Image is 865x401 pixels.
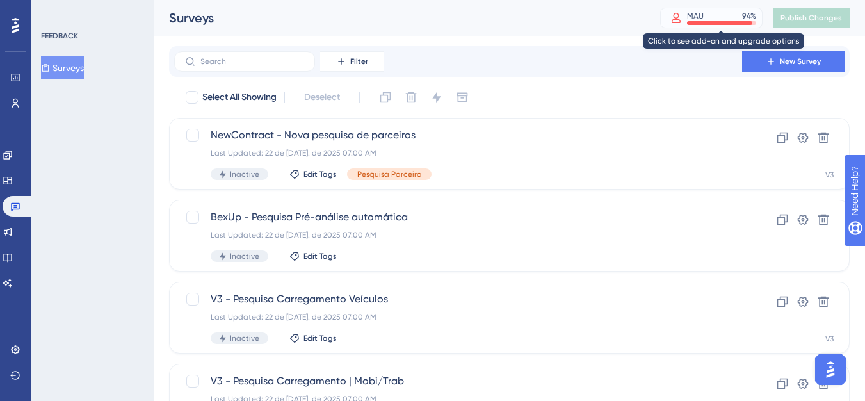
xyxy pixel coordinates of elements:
span: Edit Tags [303,169,337,179]
span: Pesquisa Parceiro [357,169,421,179]
span: Inactive [230,251,259,261]
span: Edit Tags [303,333,337,343]
iframe: UserGuiding AI Assistant Launcher [811,350,850,389]
button: Filter [320,51,384,72]
button: Edit Tags [289,251,337,261]
span: V3 - Pesquisa Carregamento Veículos [211,291,706,307]
span: Inactive [230,333,259,343]
button: Deselect [293,86,352,109]
div: MAU [687,11,704,21]
span: NewContract - Nova pesquisa de parceiros [211,127,706,143]
div: Last Updated: 22 de [DATE]. de 2025 07:00 AM [211,148,706,158]
span: New Survey [780,56,821,67]
button: Surveys [41,56,84,79]
button: Edit Tags [289,169,337,179]
div: V3 [825,334,834,344]
span: BexUp - Pesquisa Pré-análise automática [211,209,706,225]
button: Publish Changes [773,8,850,28]
div: V3 [825,170,834,180]
div: FEEDBACK [41,31,78,41]
div: Last Updated: 22 de [DATE]. de 2025 07:00 AM [211,230,706,240]
span: Publish Changes [780,13,842,23]
div: Surveys [169,9,628,27]
span: Deselect [304,90,340,105]
span: Select All Showing [202,90,277,105]
span: V3 - Pesquisa Carregamento | Mobi/Trab [211,373,706,389]
span: Filter [350,56,368,67]
div: Last Updated: 22 de [DATE]. de 2025 07:00 AM [211,312,706,322]
button: New Survey [742,51,845,72]
span: Inactive [230,169,259,179]
div: 94 % [742,11,756,21]
span: Need Help? [30,3,80,19]
input: Search [200,57,304,66]
button: Edit Tags [289,333,337,343]
span: Edit Tags [303,251,337,261]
